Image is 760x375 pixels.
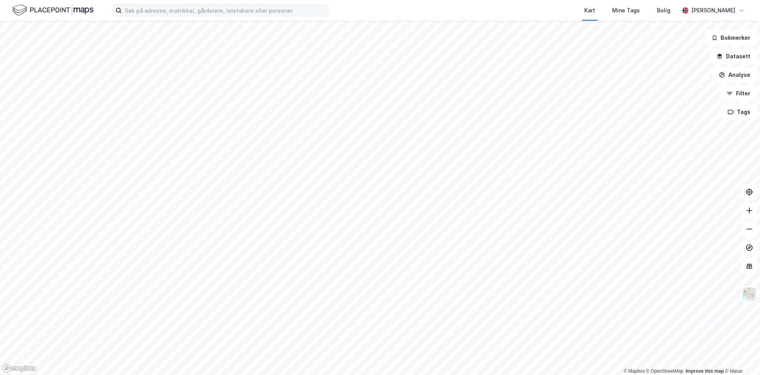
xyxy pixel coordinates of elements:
div: Bolig [657,6,670,15]
input: Søk på adresse, matrikkel, gårdeiere, leietakere eller personer [122,5,328,16]
img: logo.f888ab2527a4732fd821a326f86c7f29.svg [12,3,93,17]
div: Mine Tags [612,6,640,15]
div: [PERSON_NAME] [691,6,735,15]
div: Kart [584,6,595,15]
div: Kontrollprogram for chat [721,338,760,375]
iframe: Chat Widget [721,338,760,375]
